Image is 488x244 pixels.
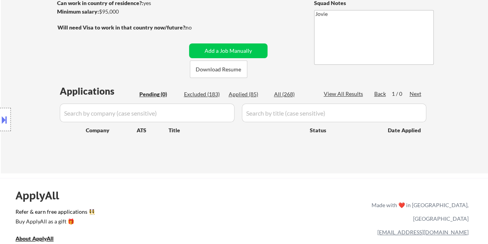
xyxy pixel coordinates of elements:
div: ATS [137,126,168,134]
input: Search by title (case sensitive) [242,104,426,122]
a: [EMAIL_ADDRESS][DOMAIN_NAME] [377,229,469,235]
div: Buy ApplyAll as a gift 🎁 [16,219,93,224]
div: Status [310,123,377,137]
div: View All Results [324,90,365,98]
div: Excluded (183) [184,90,223,98]
a: Refer & earn free applications 👯‍♀️ [16,209,209,217]
input: Search by company (case sensitive) [60,104,234,122]
a: About ApplyAll [16,234,64,244]
a: Buy ApplyAll as a gift 🎁 [16,217,93,227]
div: 1 / 0 [392,90,410,98]
u: About ApplyAll [16,235,54,242]
div: All (268) [274,90,313,98]
div: Back [374,90,387,98]
div: Date Applied [388,126,422,134]
div: Next [410,90,422,98]
button: Add a Job Manually [189,43,267,58]
div: ApplyAll [16,189,68,202]
strong: Minimum salary: [57,8,99,15]
strong: Will need Visa to work in that country now/future?: [57,24,187,31]
button: Download Resume [190,61,247,78]
div: Title [168,126,302,134]
div: Pending (0) [139,90,178,98]
div: no [186,24,208,31]
div: Applied (85) [229,90,267,98]
div: $95,000 [57,8,186,16]
div: Made with ❤️ in [GEOGRAPHIC_DATA], [GEOGRAPHIC_DATA] [368,198,469,225]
